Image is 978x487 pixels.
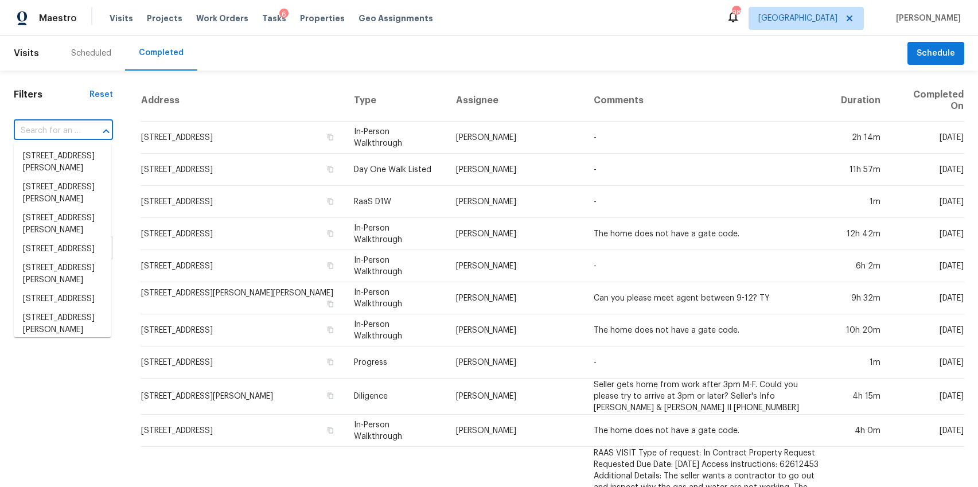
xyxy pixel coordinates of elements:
td: In-Person Walkthrough [345,122,447,154]
td: [DATE] [890,282,964,314]
td: [STREET_ADDRESS] [141,415,345,447]
td: RaaS D1W [345,186,447,218]
td: [PERSON_NAME] [447,154,584,186]
td: [DATE] [890,415,964,447]
li: [STREET_ADDRESS] [14,290,111,309]
td: [STREET_ADDRESS] [141,346,345,379]
td: - [585,186,832,218]
button: Copy Address [325,299,336,309]
span: Projects [147,13,182,24]
td: [STREET_ADDRESS] [141,154,345,186]
td: In-Person Walkthrough [345,218,447,250]
td: In-Person Walkthrough [345,314,447,346]
button: Copy Address [325,260,336,271]
td: [PERSON_NAME] [447,346,584,379]
th: Address [141,80,345,122]
td: 9h 32m [832,282,890,314]
td: [PERSON_NAME] [447,282,584,314]
td: [PERSON_NAME] [447,314,584,346]
button: Copy Address [325,425,336,435]
div: Completed [139,47,184,59]
td: [DATE] [890,250,964,282]
td: 10h 20m [832,314,890,346]
td: [STREET_ADDRESS] [141,314,345,346]
td: [PERSON_NAME] [447,379,584,415]
th: Type [345,80,447,122]
td: Progress [345,346,447,379]
td: 12h 42m [832,218,890,250]
span: Maestro [39,13,77,24]
span: Properties [300,13,345,24]
td: [STREET_ADDRESS] [141,122,345,154]
td: 11h 57m [832,154,890,186]
th: Comments [585,80,832,122]
h1: Filters [14,89,89,100]
td: 6h 2m [832,250,890,282]
td: [STREET_ADDRESS][PERSON_NAME][PERSON_NAME] [141,282,345,314]
td: [STREET_ADDRESS] [141,186,345,218]
td: In-Person Walkthrough [345,415,447,447]
td: [STREET_ADDRESS] [141,218,345,250]
span: Work Orders [196,13,248,24]
td: Diligence [345,379,447,415]
td: [PERSON_NAME] [447,218,584,250]
td: In-Person Walkthrough [345,250,447,282]
button: Copy Address [325,228,336,239]
button: Copy Address [325,196,336,207]
td: 1m [832,346,890,379]
li: [STREET_ADDRESS][PERSON_NAME] [14,259,111,290]
td: [DATE] [890,379,964,415]
td: [DATE] [890,218,964,250]
div: 98 [732,7,740,18]
span: [PERSON_NAME] [891,13,961,24]
td: Day One Walk Listed [345,154,447,186]
li: [STREET_ADDRESS][PERSON_NAME] [14,178,111,209]
button: Schedule [907,42,964,65]
td: [PERSON_NAME] [447,415,584,447]
span: Visits [110,13,133,24]
td: - [585,154,832,186]
th: Completed On [890,80,964,122]
td: Can you please meet agent between 9-12? TY [585,282,832,314]
td: [STREET_ADDRESS] [141,250,345,282]
div: Scheduled [71,48,111,59]
td: 4h 0m [832,415,890,447]
td: [DATE] [890,122,964,154]
td: The home does not have a gate code. [585,314,832,346]
td: 4h 15m [832,379,890,415]
input: Search for an address... [14,122,81,140]
td: The home does not have a gate code. [585,218,832,250]
td: 1m [832,186,890,218]
button: Copy Address [325,164,336,174]
td: [DATE] [890,314,964,346]
th: Assignee [447,80,584,122]
span: [GEOGRAPHIC_DATA] [758,13,837,24]
td: - [585,346,832,379]
button: Copy Address [325,391,336,401]
td: [PERSON_NAME] [447,186,584,218]
span: Schedule [917,46,955,61]
td: - [585,250,832,282]
td: 2h 14m [832,122,890,154]
th: Duration [832,80,890,122]
td: [DATE] [890,346,964,379]
button: Close [98,123,114,139]
li: [STREET_ADDRESS] [14,240,111,259]
td: [DATE] [890,186,964,218]
td: The home does not have a gate code. [585,415,832,447]
td: In-Person Walkthrough [345,282,447,314]
li: [STREET_ADDRESS][PERSON_NAME] [14,309,111,340]
td: [STREET_ADDRESS][PERSON_NAME] [141,379,345,415]
div: 6 [279,9,289,20]
span: Tasks [262,14,286,22]
span: Geo Assignments [359,13,433,24]
span: Visits [14,41,39,66]
td: [PERSON_NAME] [447,122,584,154]
button: Copy Address [325,357,336,367]
li: [STREET_ADDRESS][PERSON_NAME] [14,147,111,178]
td: Seller gets home from work after 3pm M-F. Could you please try to arrive at 3pm or later? Seller'... [585,379,832,415]
div: Reset [89,89,113,100]
button: Copy Address [325,132,336,142]
td: - [585,122,832,154]
li: [STREET_ADDRESS][PERSON_NAME] [14,209,111,240]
